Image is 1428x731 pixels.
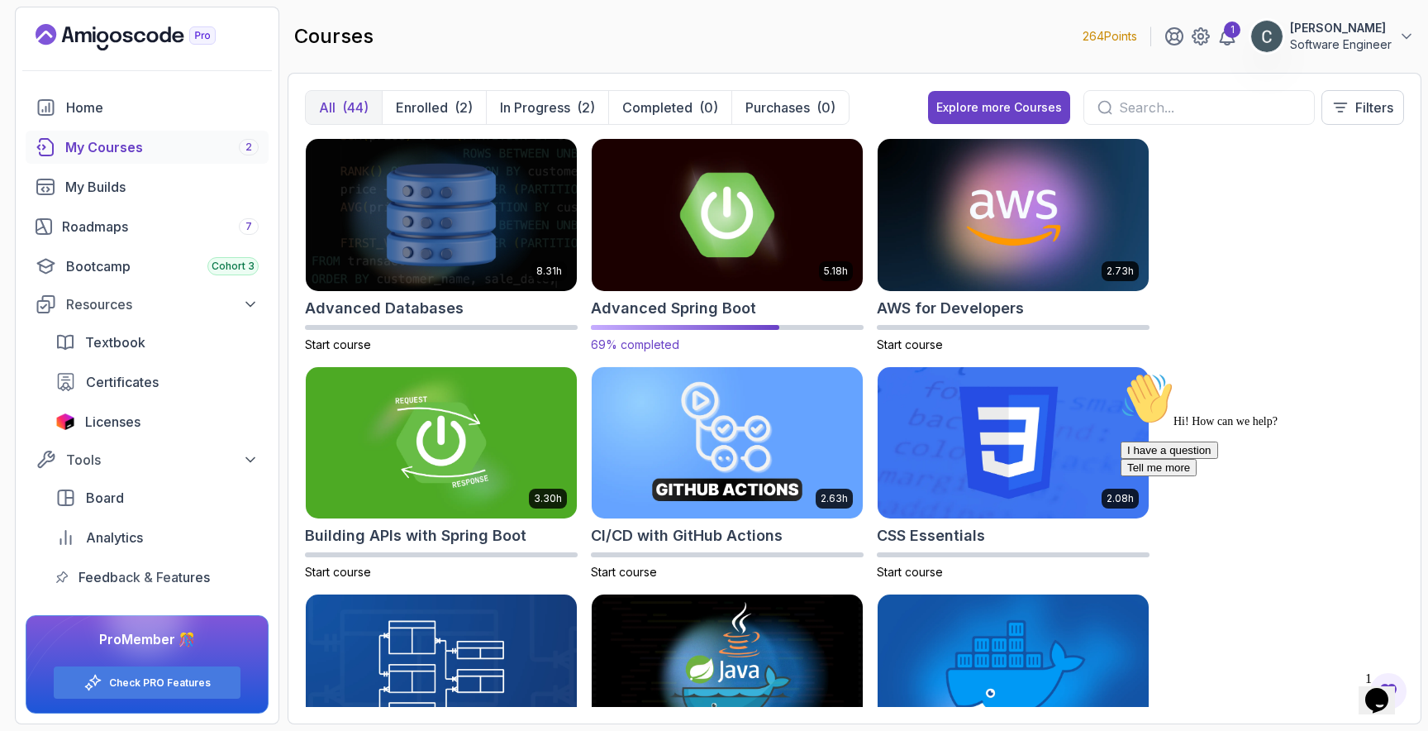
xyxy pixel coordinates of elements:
a: Check PRO Features [109,676,211,690]
p: 5.18h [824,265,848,278]
p: 2.63h [821,492,848,505]
span: Analytics [86,528,143,547]
div: My Builds [65,177,259,197]
img: AWS for Developers card [878,139,1149,291]
div: (0) [816,98,835,117]
span: Hi! How can we help? [7,50,164,62]
div: (2) [577,98,595,117]
div: Roadmaps [62,217,259,236]
button: I have a question [7,76,104,93]
a: textbook [45,326,269,359]
div: My Courses [65,137,259,157]
p: Completed [622,98,693,117]
button: user profile image[PERSON_NAME]Software Engineer [1250,20,1415,53]
h2: Advanced Spring Boot [591,297,756,320]
img: CI/CD with GitHub Actions card [592,367,863,519]
span: Start course [877,337,943,351]
h2: Advanced Databases [305,297,464,320]
div: (0) [699,98,718,117]
p: 3.30h [534,492,562,505]
span: Licenses [85,412,140,432]
div: (44) [342,98,369,117]
p: [PERSON_NAME] [1290,20,1392,36]
p: Software Engineer [1290,36,1392,53]
a: bootcamp [26,250,269,283]
a: certificates [45,365,269,399]
div: Tools [66,450,259,470]
button: Filters [1321,90,1404,125]
span: Start course [305,565,371,579]
button: Resources [26,289,269,319]
p: In Progress [500,98,570,117]
a: Landing page [36,24,254,50]
p: 2.08h [1107,492,1134,505]
img: Advanced Spring Boot card [585,135,869,294]
h2: CSS Essentials [877,524,985,547]
a: feedback [45,561,269,594]
button: Purchases(0) [731,91,849,124]
span: 69% completed [591,337,679,351]
a: board [45,481,269,514]
span: Feedback & Features [79,567,210,587]
p: 2.73h [1107,265,1134,278]
h2: courses [294,23,374,50]
div: Explore more Courses [936,99,1062,116]
a: licenses [45,405,269,438]
p: Purchases [745,98,810,117]
button: Completed(0) [608,91,731,124]
a: courses [26,131,269,164]
div: Bootcamp [66,256,259,276]
span: Board [86,488,124,508]
input: Search... [1119,98,1301,117]
div: (2) [455,98,473,117]
p: Filters [1355,98,1393,117]
iframe: chat widget [1114,365,1411,657]
a: home [26,91,269,124]
a: 1 [1217,26,1237,46]
img: Advanced Databases card [306,139,577,291]
iframe: chat widget [1359,665,1411,714]
span: Certificates [86,372,159,392]
h2: AWS for Developers [877,297,1024,320]
img: user profile image [1251,21,1283,52]
button: Enrolled(2) [382,91,486,124]
img: jetbrains icon [55,413,75,430]
button: All(44) [306,91,382,124]
p: 264 Points [1083,28,1137,45]
h2: Building APIs with Spring Boot [305,524,526,547]
p: Enrolled [396,98,448,117]
h2: CI/CD with GitHub Actions [591,524,783,547]
span: 7 [245,220,252,233]
span: Start course [877,565,943,579]
button: Explore more Courses [928,91,1070,124]
p: 8.31h [536,265,562,278]
div: 1 [1224,21,1240,38]
button: Tools [26,445,269,475]
img: CSS Essentials card [878,367,1149,519]
img: :wave: [7,7,59,60]
div: Resources [66,294,259,314]
div: 👋Hi! How can we help?I have a questionTell me more [7,7,304,111]
span: Textbook [85,332,145,352]
button: Check PRO Features [53,666,241,700]
span: Start course [305,337,371,351]
a: Advanced Spring Boot card5.18hAdvanced Spring Boot69% completed [591,138,864,353]
span: Start course [591,565,657,579]
a: analytics [45,521,269,554]
span: 2 [245,141,252,154]
p: All [319,98,336,117]
a: roadmaps [26,210,269,243]
span: Cohort 3 [212,260,255,273]
a: builds [26,170,269,203]
button: In Progress(2) [486,91,608,124]
img: Building APIs with Spring Boot card [306,367,577,519]
button: Tell me more [7,93,83,111]
div: Home [66,98,259,117]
